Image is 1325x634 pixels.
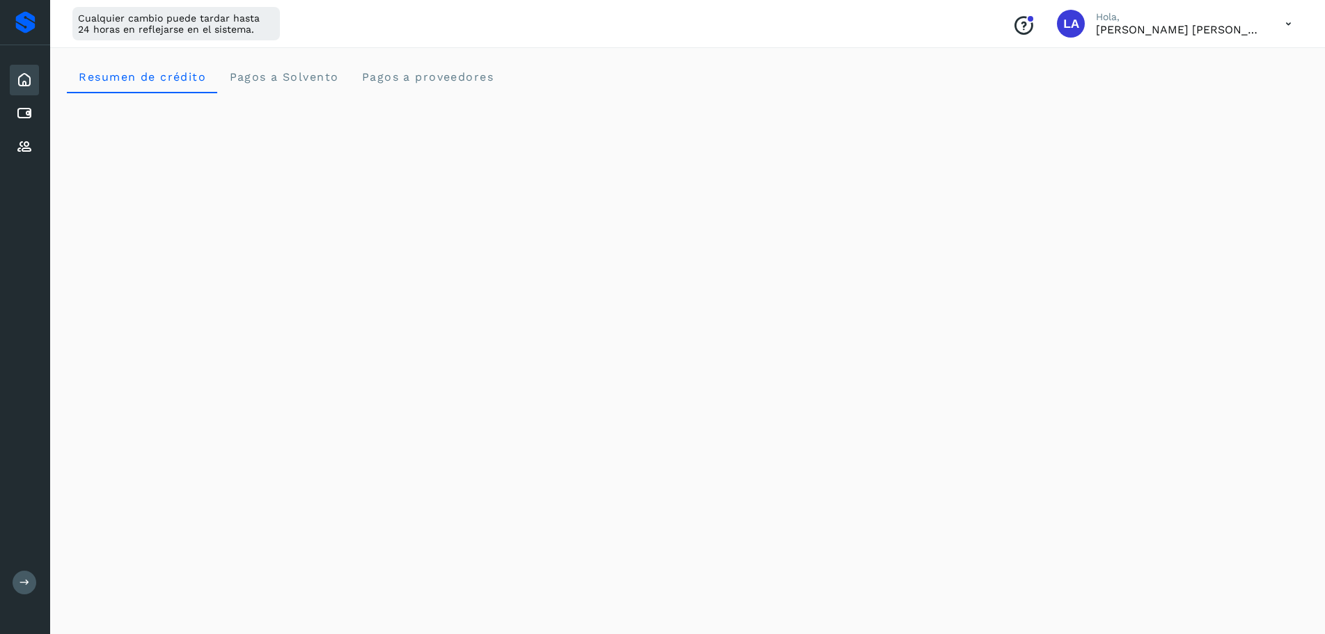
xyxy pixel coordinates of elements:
div: Cuentas por pagar [10,98,39,129]
p: Luis Alfonso García Lugo [1096,23,1263,36]
div: Cualquier cambio puede tardar hasta 24 horas en reflejarse en el sistema. [72,7,280,40]
div: Inicio [10,65,39,95]
div: Proveedores [10,132,39,162]
span: Pagos a proveedores [361,70,494,84]
p: Hola, [1096,11,1263,23]
span: Resumen de crédito [78,70,206,84]
span: Pagos a Solvento [228,70,338,84]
